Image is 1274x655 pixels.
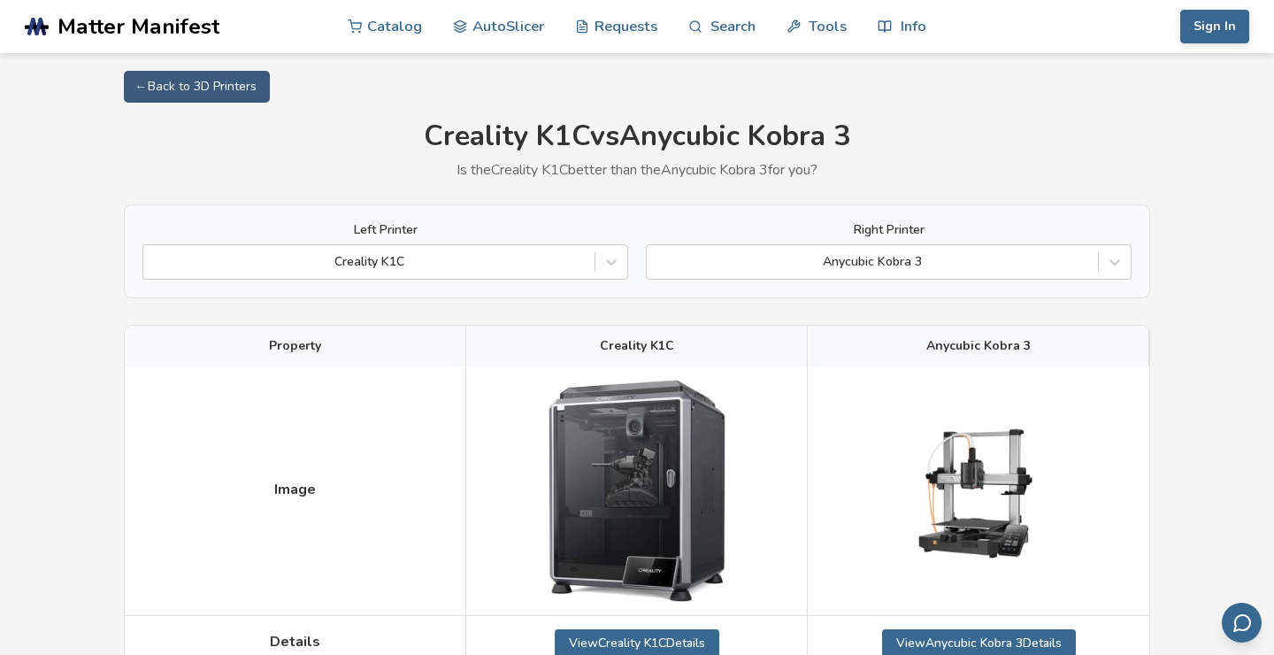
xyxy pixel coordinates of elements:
label: Left Printer [142,223,628,237]
a: ← Back to 3D Printers [124,71,270,103]
img: Creality K1C [549,380,725,602]
span: Matter Manifest [58,14,219,39]
input: Anycubic Kobra 3 [656,255,659,269]
label: Right Printer [646,223,1132,237]
input: Creality K1C [152,255,156,269]
span: Details [270,634,320,650]
span: Image [274,482,316,497]
span: Creality K1C [600,339,674,353]
h1: Creality K1C vs Anycubic Kobra 3 [124,120,1150,153]
img: Anycubic Kobra 3 [890,403,1067,580]
p: Is the Creality K1C better than the Anycubic Kobra 3 for you? [124,162,1150,178]
span: Anycubic Kobra 3 [926,339,1031,353]
span: Property [269,339,321,353]
button: Sign In [1180,10,1249,43]
button: Send feedback via email [1222,603,1262,643]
